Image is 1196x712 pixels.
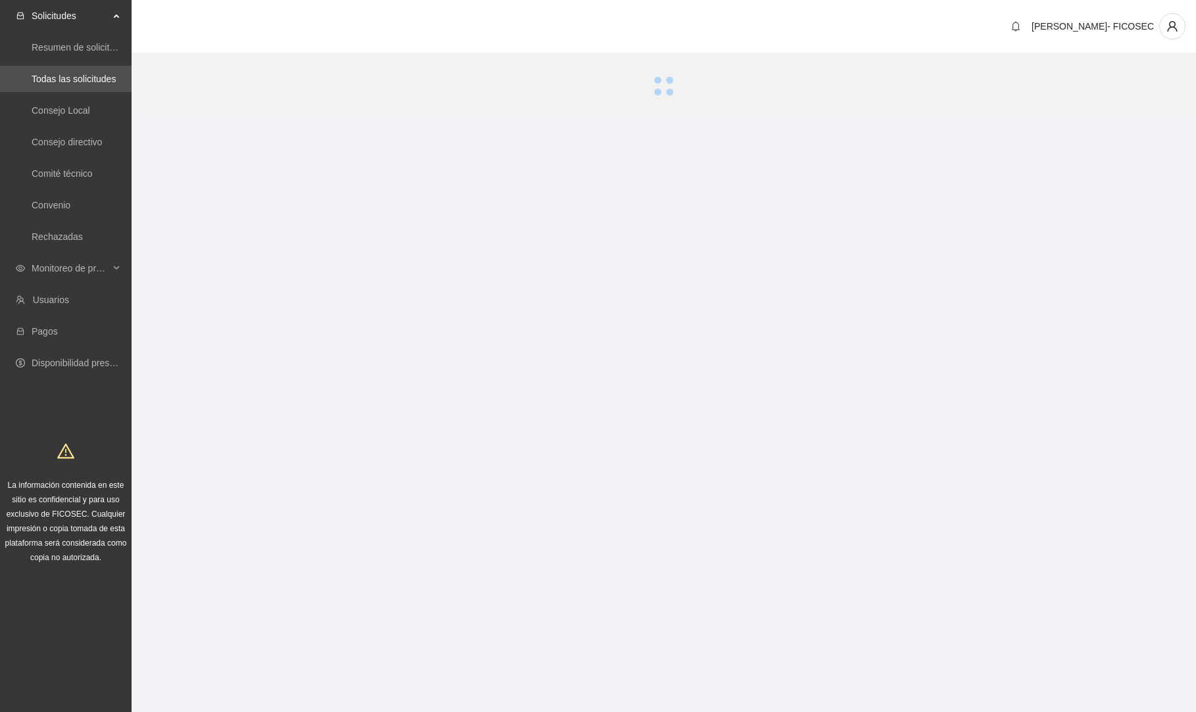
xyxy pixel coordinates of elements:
[32,358,144,368] a: Disponibilidad presupuestal
[16,264,25,273] span: eye
[32,105,90,116] a: Consejo Local
[5,481,127,562] span: La información contenida en este sitio es confidencial y para uso exclusivo de FICOSEC. Cualquier...
[57,442,74,460] span: warning
[32,137,102,147] a: Consejo directivo
[16,11,25,20] span: inbox
[32,74,116,84] a: Todas las solicitudes
[33,295,69,305] a: Usuarios
[32,168,93,179] a: Comité técnico
[1005,16,1026,37] button: bell
[1159,13,1185,39] button: user
[1160,20,1185,32] span: user
[32,231,83,242] a: Rechazadas
[32,326,58,337] a: Pagos
[32,255,109,281] span: Monitoreo de proyectos
[1032,21,1154,32] span: [PERSON_NAME]- FICOSEC
[32,3,109,29] span: Solicitudes
[1006,21,1026,32] span: bell
[32,200,70,210] a: Convenio
[32,42,180,53] a: Resumen de solicitudes por aprobar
